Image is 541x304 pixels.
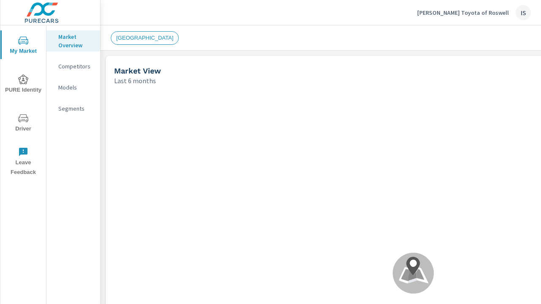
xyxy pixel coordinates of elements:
[58,62,93,71] p: Competitors
[3,113,44,134] span: Driver
[114,66,161,75] h5: Market View
[3,35,44,56] span: My Market
[3,147,44,177] span: Leave Feedback
[46,102,100,115] div: Segments
[3,74,44,95] span: PURE Identity
[417,9,509,16] p: [PERSON_NAME] Toyota of Roswell
[58,83,93,92] p: Models
[46,30,100,52] div: Market Overview
[111,35,178,41] span: [GEOGRAPHIC_DATA]
[0,25,46,181] div: nav menu
[58,33,93,49] p: Market Overview
[58,104,93,113] p: Segments
[516,5,531,20] div: IS
[46,60,100,73] div: Competitors
[46,81,100,94] div: Models
[114,76,156,86] p: Last 6 months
